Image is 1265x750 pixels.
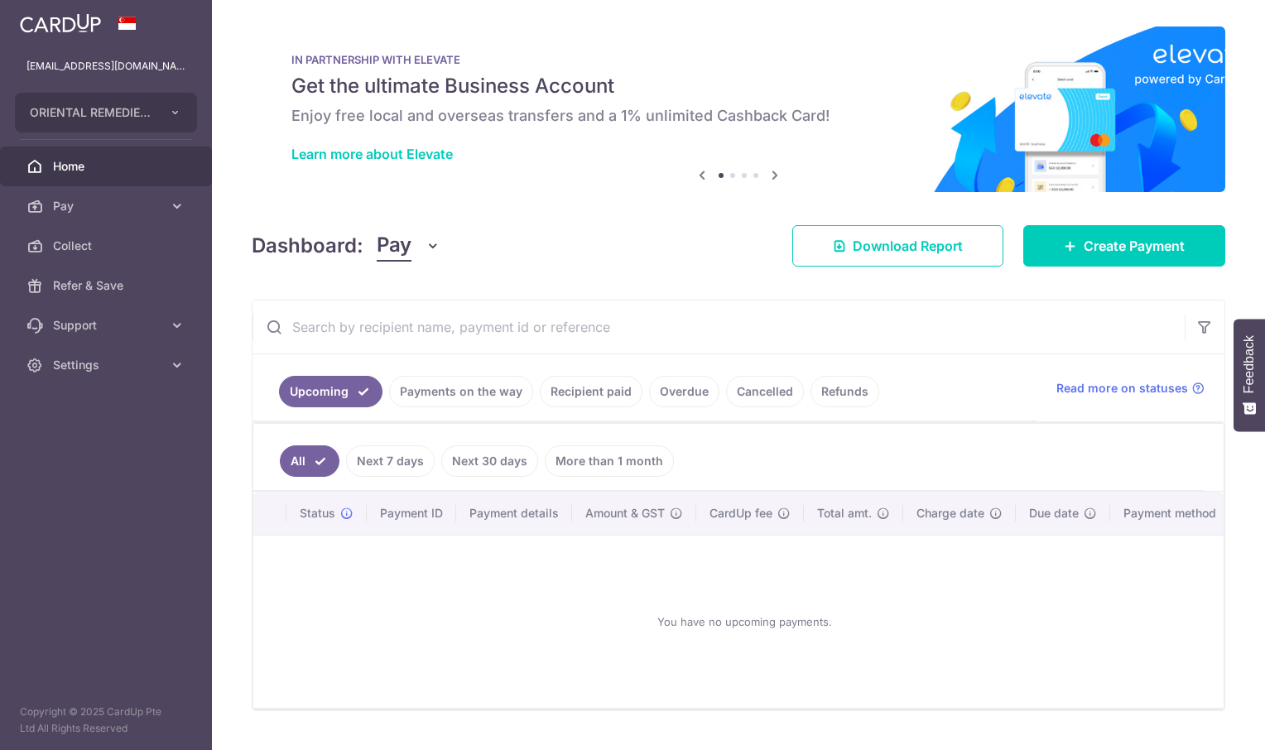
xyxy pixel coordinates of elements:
[20,13,101,33] img: CardUp
[26,58,185,75] p: [EMAIL_ADDRESS][DOMAIN_NAME]
[1029,505,1079,522] span: Due date
[853,236,963,256] span: Download Report
[709,505,772,522] span: CardUp fee
[916,505,984,522] span: Charge date
[291,146,453,162] a: Learn more about Elevate
[53,277,162,294] span: Refer & Save
[53,158,162,175] span: Home
[252,26,1225,192] img: Renovation banner
[1242,335,1257,393] span: Feedback
[291,106,1186,126] h6: Enjoy free local and overseas transfers and a 1% unlimited Cashback Card!
[15,93,197,132] button: ORIENTAL REMEDIES EAST COAST PRIVATE LIMITED
[253,300,1185,353] input: Search by recipient name, payment id or reference
[441,445,538,477] a: Next 30 days
[30,104,152,121] span: ORIENTAL REMEDIES EAST COAST PRIVATE LIMITED
[1084,236,1185,256] span: Create Payment
[252,231,363,261] h4: Dashboard:
[810,376,879,407] a: Refunds
[377,230,411,262] span: Pay
[1056,380,1188,397] span: Read more on statuses
[280,445,339,477] a: All
[53,357,162,373] span: Settings
[291,73,1186,99] h5: Get the ultimate Business Account
[456,492,572,535] th: Payment details
[53,238,162,254] span: Collect
[377,230,440,262] button: Pay
[792,225,1003,267] a: Download Report
[649,376,719,407] a: Overdue
[53,317,162,334] span: Support
[346,445,435,477] a: Next 7 days
[291,53,1186,66] p: IN PARTNERSHIP WITH ELEVATE
[367,492,456,535] th: Payment ID
[726,376,804,407] a: Cancelled
[300,505,335,522] span: Status
[1234,319,1265,431] button: Feedback - Show survey
[1023,225,1225,267] a: Create Payment
[279,376,382,407] a: Upcoming
[1056,380,1205,397] a: Read more on statuses
[389,376,533,407] a: Payments on the way
[53,198,162,214] span: Pay
[817,505,872,522] span: Total amt.
[540,376,642,407] a: Recipient paid
[585,505,665,522] span: Amount & GST
[545,445,674,477] a: More than 1 month
[1110,492,1236,535] th: Payment method
[273,549,1216,695] div: You have no upcoming payments.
